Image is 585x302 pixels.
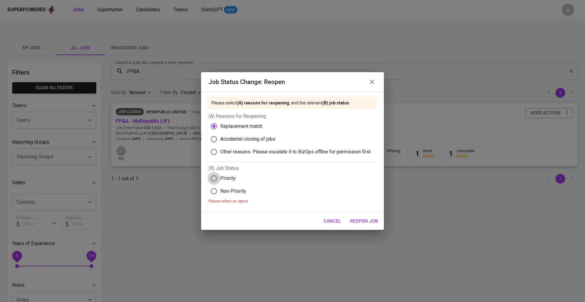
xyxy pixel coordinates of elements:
[322,100,349,105] b: (B) job status
[220,188,246,195] span: Non-Priority
[208,198,377,205] p: Please select an option
[220,175,236,182] span: Priority
[220,135,275,143] span: Accidental closing of jobs
[320,215,344,227] button: Cancel
[208,77,285,87] h6: Job status change: Reopen
[237,100,289,105] b: (A) reasons for reopening
[208,165,377,172] p: (B) Job Status
[208,113,377,120] p: (A) Reasons for Reopening
[324,217,341,225] span: Cancel
[220,123,262,130] span: Replacement match
[347,215,381,227] button: Reopen Job
[350,217,378,225] span: Reopen Job
[220,148,371,156] span: Other reasons. Please escalate it to BizOps offline for permission first.
[211,100,350,106] p: Please select , and the relevant .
